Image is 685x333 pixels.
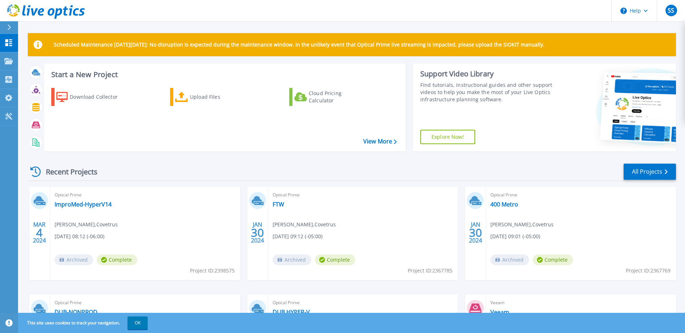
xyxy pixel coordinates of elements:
[55,221,118,228] span: [PERSON_NAME] , Covetrus
[273,254,311,265] span: Archived
[54,42,545,48] p: Scheduled Maintenance [DATE][DATE]: No disruption is expected during the maintenance window. In t...
[309,90,367,104] div: Cloud Pricing Calculator
[490,308,509,316] a: Veeam
[55,201,112,208] a: ImproMed-HyperV14
[190,90,248,104] div: Upload Files
[315,254,355,265] span: Complete
[289,88,370,106] a: Cloud Pricing Calculator
[55,308,97,316] a: DUB-NONPROD
[51,71,396,79] h3: Start a New Project
[127,316,148,329] button: OK
[20,316,148,329] span: This site uses cookies to track your navigation.
[273,232,322,240] span: [DATE] 09:12 (-05:00)
[490,254,529,265] span: Archived
[624,164,676,180] a: All Projects
[490,232,540,240] span: [DATE] 09:01 (-05:00)
[97,254,137,265] span: Complete
[36,230,43,236] span: 4
[273,299,454,307] span: Optical Prime
[273,201,284,208] a: FTW
[251,230,264,236] span: 30
[55,232,104,240] span: [DATE] 08:12 (-06:00)
[32,219,46,246] div: MAR 2024
[490,221,554,228] span: [PERSON_NAME] , Covetrus
[363,138,397,145] a: View More
[170,88,251,106] a: Upload Files
[490,201,518,208] a: 400 Metro
[420,130,475,144] a: Explore Now!
[55,254,93,265] span: Archived
[420,81,554,103] div: Find tutorials, instructional guides and other support videos to help you make the most of your L...
[70,90,127,104] div: Download Collector
[490,191,672,199] span: Optical Prime
[668,8,674,13] span: SS
[273,221,336,228] span: [PERSON_NAME] , Covetrus
[469,230,482,236] span: 30
[626,267,671,275] span: Project ID: 2367769
[469,219,482,246] div: JAN 2024
[55,191,236,199] span: Optical Prime
[251,219,264,246] div: JAN 2024
[55,299,236,307] span: Optical Prime
[273,308,310,316] a: DUB HYPER-V
[190,267,235,275] span: Project ID: 2398575
[273,191,454,199] span: Optical Prime
[51,88,132,106] a: Download Collector
[490,299,672,307] span: Veeam
[420,69,554,79] div: Support Video Library
[533,254,573,265] span: Complete
[408,267,452,275] span: Project ID: 2367785
[28,163,107,181] div: Recent Projects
